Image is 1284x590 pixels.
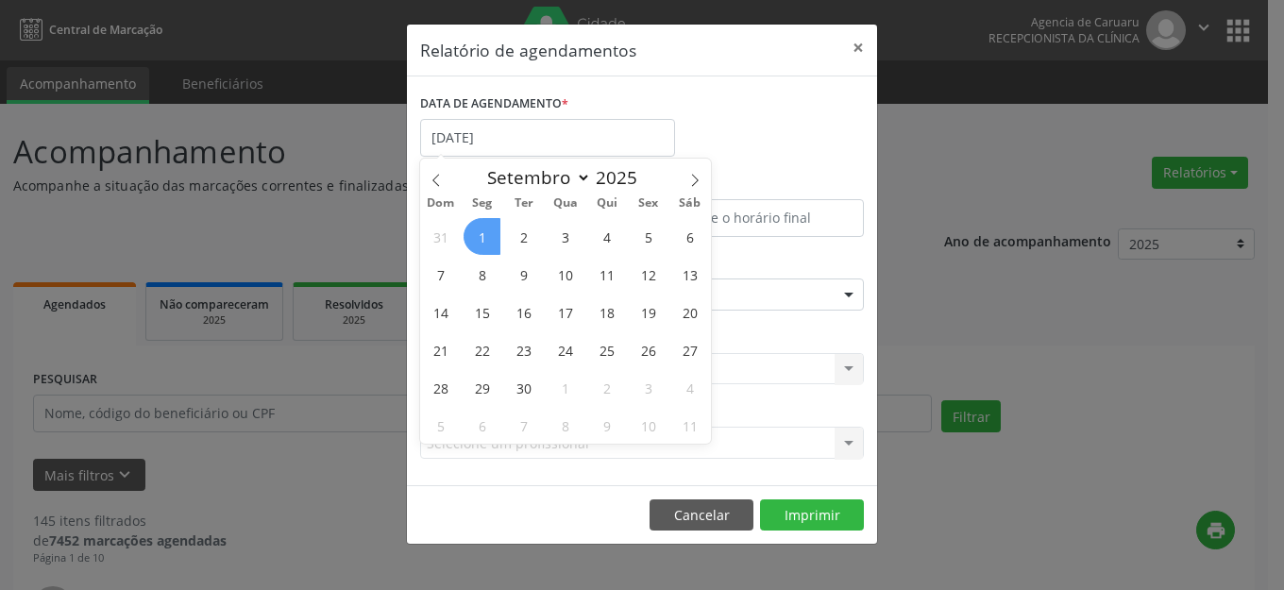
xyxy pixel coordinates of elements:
[669,197,711,210] span: Sáb
[671,256,708,293] span: Setembro 13, 2025
[420,119,675,157] input: Selecione uma data ou intervalo
[464,369,500,406] span: Setembro 29, 2025
[505,218,542,255] span: Setembro 2, 2025
[671,407,708,444] span: Outubro 11, 2025
[505,369,542,406] span: Setembro 30, 2025
[503,197,545,210] span: Ter
[420,197,462,210] span: Dom
[630,331,667,368] span: Setembro 26, 2025
[422,369,459,406] span: Setembro 28, 2025
[588,256,625,293] span: Setembro 11, 2025
[462,197,503,210] span: Seg
[671,294,708,330] span: Setembro 20, 2025
[547,218,583,255] span: Setembro 3, 2025
[630,294,667,330] span: Setembro 19, 2025
[420,90,568,119] label: DATA DE AGENDAMENTO
[547,369,583,406] span: Outubro 1, 2025
[588,331,625,368] span: Setembro 25, 2025
[420,38,636,62] h5: Relatório de agendamentos
[650,499,753,531] button: Cancelar
[478,164,591,191] select: Month
[630,218,667,255] span: Setembro 5, 2025
[505,331,542,368] span: Setembro 23, 2025
[760,499,864,531] button: Imprimir
[586,197,628,210] span: Qui
[647,199,864,237] input: Selecione o horário final
[464,256,500,293] span: Setembro 8, 2025
[464,407,500,444] span: Outubro 6, 2025
[422,218,459,255] span: Agosto 31, 2025
[505,256,542,293] span: Setembro 9, 2025
[547,331,583,368] span: Setembro 24, 2025
[671,331,708,368] span: Setembro 27, 2025
[464,218,500,255] span: Setembro 1, 2025
[464,294,500,330] span: Setembro 15, 2025
[588,218,625,255] span: Setembro 4, 2025
[464,331,500,368] span: Setembro 22, 2025
[839,25,877,71] button: Close
[547,407,583,444] span: Outubro 8, 2025
[422,256,459,293] span: Setembro 7, 2025
[671,369,708,406] span: Outubro 4, 2025
[588,407,625,444] span: Outubro 9, 2025
[422,331,459,368] span: Setembro 21, 2025
[422,407,459,444] span: Outubro 5, 2025
[505,294,542,330] span: Setembro 16, 2025
[588,369,625,406] span: Outubro 2, 2025
[547,256,583,293] span: Setembro 10, 2025
[545,197,586,210] span: Qua
[630,369,667,406] span: Outubro 3, 2025
[628,197,669,210] span: Sex
[647,170,864,199] label: ATÉ
[630,256,667,293] span: Setembro 12, 2025
[671,218,708,255] span: Setembro 6, 2025
[505,407,542,444] span: Outubro 7, 2025
[588,294,625,330] span: Setembro 18, 2025
[547,294,583,330] span: Setembro 17, 2025
[591,165,653,190] input: Year
[630,407,667,444] span: Outubro 10, 2025
[422,294,459,330] span: Setembro 14, 2025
